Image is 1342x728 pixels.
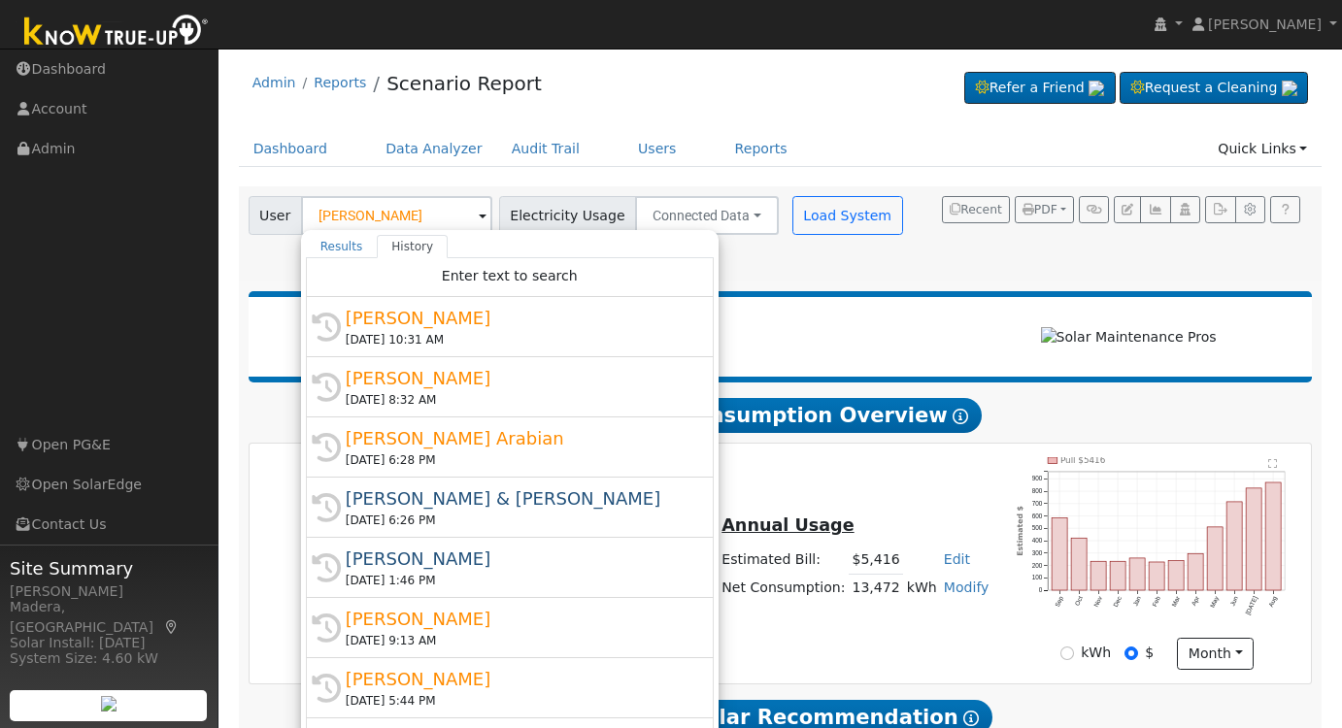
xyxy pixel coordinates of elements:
[239,131,343,167] a: Dashboard
[163,619,181,635] a: Map
[346,572,691,589] div: [DATE] 1:46 PM
[623,131,691,167] a: Users
[346,305,691,331] div: [PERSON_NAME]
[1235,196,1265,223] button: Settings
[1124,646,1138,660] input: $
[346,391,691,409] div: [DATE] 8:32 AM
[1270,196,1300,223] a: Help Link
[1112,595,1124,609] text: Dec
[1209,595,1222,610] text: May
[1131,595,1142,608] text: Jan
[1120,72,1308,105] a: Request a Cleaning
[312,553,341,582] i: History
[1246,488,1261,590] rect: onclick=""
[371,131,497,167] a: Data Analyzer
[1170,196,1200,223] button: Login As
[1208,17,1322,32] span: [PERSON_NAME]
[346,632,691,649] div: [DATE] 9:13 AM
[312,313,341,342] i: History
[953,409,968,424] i: Show Help
[249,196,302,235] span: User
[719,574,849,602] td: Net Consumption:
[346,485,691,512] div: [PERSON_NAME] & [PERSON_NAME]
[1052,518,1067,591] rect: onclick=""
[10,597,208,638] div: Madera, [GEOGRAPHIC_DATA]
[1188,553,1203,590] rect: onclick=""
[942,196,1010,223] button: Recent
[346,606,691,632] div: [PERSON_NAME]
[314,75,366,90] a: Reports
[1207,527,1223,590] rect: onclick=""
[1114,196,1141,223] button: Edit User
[1015,196,1074,223] button: PDF
[1031,524,1042,531] text: 500
[306,235,378,258] a: Results
[346,425,691,451] div: [PERSON_NAME] Arabian
[1031,549,1042,556] text: 300
[312,373,341,402] i: History
[1191,595,1202,608] text: Apr
[1023,203,1057,216] span: PDF
[1140,196,1170,223] button: Multi-Series Graph
[499,196,636,235] span: Electricity Usage
[10,633,208,653] div: Solar Install: [DATE]
[258,307,955,367] div: Powered by Know True-Up ®
[346,451,691,469] div: [DATE] 6:28 PM
[10,581,208,602] div: [PERSON_NAME]
[1060,646,1074,660] input: kWh
[346,666,691,692] div: [PERSON_NAME]
[1031,475,1042,481] text: 900
[346,365,691,391] div: [PERSON_NAME]
[346,692,691,710] div: [DATE] 5:44 PM
[944,551,970,567] a: Edit
[1268,458,1277,468] text: 
[719,546,849,575] td: Estimated Bill:
[1090,561,1106,590] rect: onclick=""
[903,574,940,602] td: kWh
[377,235,448,258] a: History
[312,433,341,462] i: History
[1267,595,1279,609] text: Aug
[944,579,990,595] a: Modify
[1110,561,1125,590] rect: onclick=""
[849,574,903,602] td: 13,472
[10,555,208,581] span: Site Summary
[964,72,1116,105] a: Refer a Friend
[252,75,296,90] a: Admin
[497,131,594,167] a: Audit Trail
[1031,487,1042,494] text: 800
[1031,537,1042,544] text: 400
[1071,538,1087,590] rect: onclick=""
[301,196,492,235] input: Select a User
[1244,595,1259,616] text: [DATE]
[346,546,691,572] div: [PERSON_NAME]
[101,696,117,711] img: retrieve
[792,196,903,235] button: Load System
[1229,595,1240,608] text: Jun
[1203,131,1322,167] a: Quick Links
[312,674,341,703] i: History
[579,398,981,433] span: Energy Consumption Overview
[1168,561,1184,591] rect: onclick=""
[1226,502,1242,590] rect: onclick=""
[268,307,944,340] h2: Scenario Report
[635,196,779,235] button: Connected Data
[346,512,691,529] div: [DATE] 6:26 PM
[1039,586,1043,593] text: 0
[1041,327,1217,347] img: Solar Maintenance Pros
[963,711,979,726] i: Show Help
[1092,595,1104,609] text: Nov
[1282,81,1297,96] img: retrieve
[1031,562,1042,569] text: 200
[1031,575,1042,581] text: 100
[1079,196,1109,223] button: Generate Report Link
[1129,558,1145,590] rect: onclick=""
[346,331,691,348] div: [DATE] 10:31 AM
[312,613,341,643] i: History
[10,648,208,669] div: System Size: 4.60 kW
[1149,562,1164,590] rect: onclick=""
[15,11,218,54] img: Know True-Up
[1031,500,1042,507] text: 700
[1205,196,1235,223] button: Export Interval Data
[1170,595,1181,609] text: Mar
